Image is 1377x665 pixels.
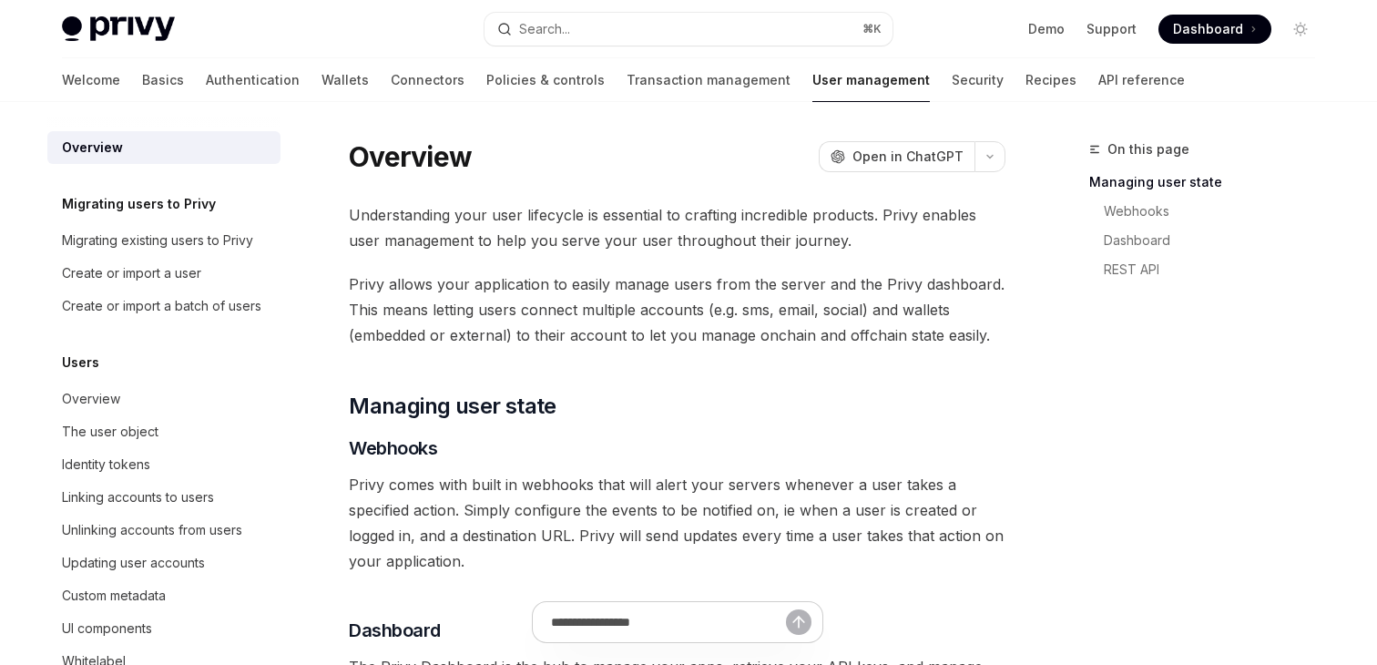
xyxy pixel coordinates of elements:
[486,58,605,102] a: Policies & controls
[349,140,472,173] h1: Overview
[62,58,120,102] a: Welcome
[349,472,1005,574] span: Privy comes with built in webhooks that will alert your servers whenever a user takes a specified...
[321,58,369,102] a: Wallets
[484,13,892,46] button: Search...⌘K
[47,481,280,514] a: Linking accounts to users
[819,141,974,172] button: Open in ChatGPT
[627,58,790,102] a: Transaction management
[47,514,280,547] a: Unlinking accounts from users
[47,257,280,290] a: Create or import a user
[1104,255,1330,284] a: REST API
[862,22,882,36] span: ⌘ K
[852,148,964,166] span: Open in ChatGPT
[952,58,1004,102] a: Security
[62,193,216,215] h5: Migrating users to Privy
[62,352,99,373] h5: Users
[62,454,150,476] div: Identity tokens
[1028,20,1065,38] a: Demo
[519,18,570,40] div: Search...
[349,271,1005,348] span: Privy allows your application to easily manage users from the server and the Privy dashboard. Thi...
[1104,197,1330,226] a: Webhooks
[349,202,1005,253] span: Understanding your user lifecycle is essential to crafting incredible products. Privy enables use...
[62,137,123,159] div: Overview
[47,612,280,645] a: UI components
[62,295,261,317] div: Create or import a batch of users
[47,383,280,415] a: Overview
[142,58,184,102] a: Basics
[1173,20,1243,38] span: Dashboard
[47,547,280,579] a: Updating user accounts
[1098,58,1185,102] a: API reference
[349,392,556,421] span: Managing user state
[786,609,811,635] button: Send message
[1025,58,1076,102] a: Recipes
[62,552,205,574] div: Updating user accounts
[206,58,300,102] a: Authentication
[62,486,214,508] div: Linking accounts to users
[47,290,280,322] a: Create or import a batch of users
[47,579,280,612] a: Custom metadata
[62,585,166,607] div: Custom metadata
[62,519,242,541] div: Unlinking accounts from users
[1104,226,1330,255] a: Dashboard
[391,58,464,102] a: Connectors
[812,58,930,102] a: User management
[47,448,280,481] a: Identity tokens
[1158,15,1271,44] a: Dashboard
[62,16,175,42] img: light logo
[47,224,280,257] a: Migrating existing users to Privy
[47,415,280,448] a: The user object
[62,388,120,410] div: Overview
[62,230,253,251] div: Migrating existing users to Privy
[1089,168,1330,197] a: Managing user state
[1107,138,1189,160] span: On this page
[1286,15,1315,44] button: Toggle dark mode
[349,435,437,461] span: Webhooks
[62,618,152,639] div: UI components
[62,262,201,284] div: Create or import a user
[47,131,280,164] a: Overview
[62,421,158,443] div: The user object
[1086,20,1137,38] a: Support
